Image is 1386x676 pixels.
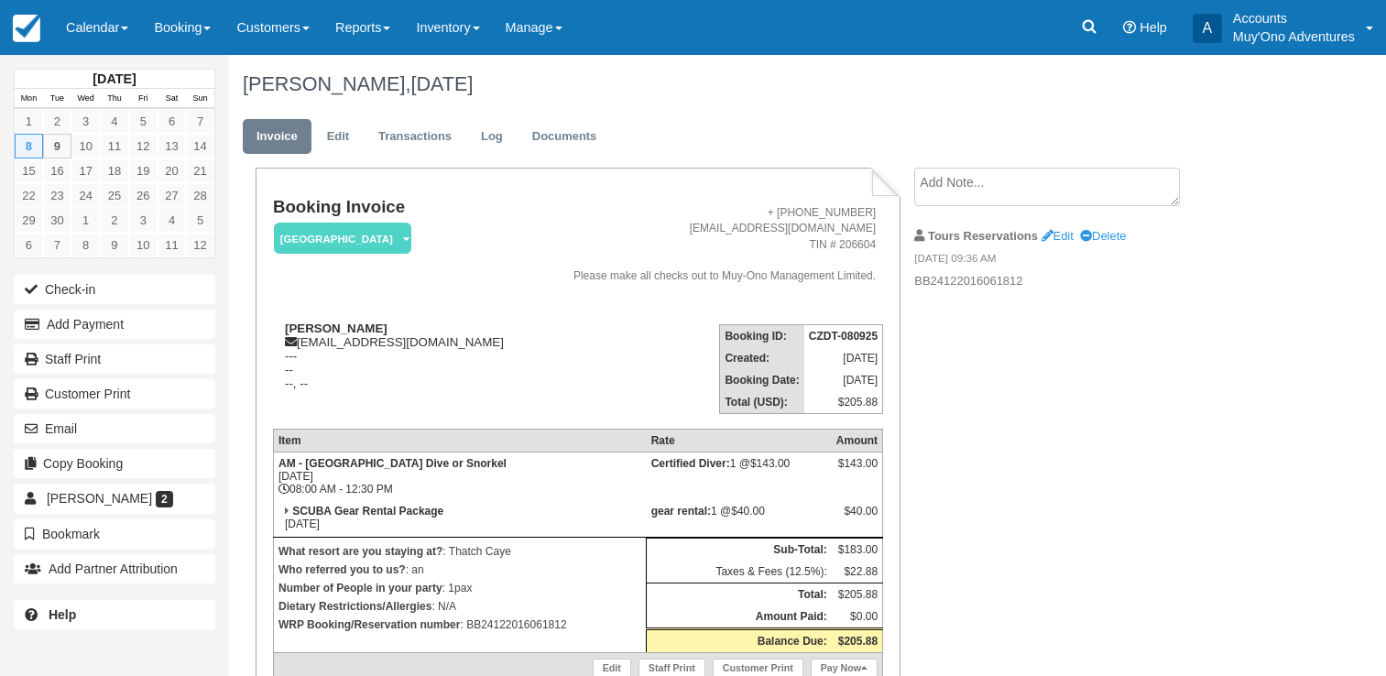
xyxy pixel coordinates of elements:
a: 9 [43,134,71,158]
th: Sub-Total: [647,538,832,561]
a: 23 [43,183,71,208]
th: Item [273,429,646,452]
th: Created: [720,347,804,369]
a: 1 [15,109,43,134]
a: Documents [518,119,611,155]
td: [DATE] [804,369,883,391]
strong: CZDT-080925 [809,330,878,343]
a: 30 [43,208,71,233]
th: Total: [647,583,832,605]
td: $22.88 [832,561,883,583]
a: 1 [71,208,100,233]
th: Mon [15,89,43,109]
img: checkfront-main-nav-mini-logo.png [13,15,40,42]
button: Add Payment [14,310,215,339]
strong: $205.88 [838,635,878,648]
a: 10 [71,134,100,158]
a: 7 [186,109,214,134]
a: Delete [1080,229,1126,243]
a: Invoice [243,119,311,155]
th: Sun [186,89,214,109]
span: [PERSON_NAME] [47,491,152,506]
a: 12 [186,233,214,257]
a: 14 [186,134,214,158]
td: Taxes & Fees (12.5%): [647,561,832,583]
span: $40.00 [731,505,765,518]
th: Sat [158,89,186,109]
a: 22 [15,183,43,208]
span: $143.00 [750,457,790,470]
a: [PERSON_NAME] 2 [14,484,215,513]
td: $183.00 [832,538,883,561]
b: Help [49,607,76,622]
strong: Tours Reservations [928,229,1038,243]
a: 6 [158,109,186,134]
th: Amount [832,429,883,452]
a: 6 [15,233,43,257]
a: 4 [100,109,128,134]
td: [DATE] [804,347,883,369]
button: Bookmark [14,519,215,549]
div: A [1193,14,1222,43]
th: Rate [647,429,832,452]
span: [DATE] [410,72,473,95]
a: 5 [129,109,158,134]
a: Help [14,600,215,629]
strong: gear rental [651,505,711,518]
h1: [PERSON_NAME], [243,73,1255,95]
strong: WRP Booking/Reservation number [278,618,460,631]
a: 20 [158,158,186,183]
span: 2 [156,491,173,507]
a: 15 [15,158,43,183]
p: Muy'Ono Adventures [1233,27,1355,46]
a: 28 [186,183,214,208]
strong: Number of People in your party [278,582,442,594]
strong: SCUBA Gear Rental Package [292,505,443,518]
em: [DATE] 09:36 AM [914,251,1223,271]
a: 16 [43,158,71,183]
a: 7 [43,233,71,257]
a: 5 [186,208,214,233]
strong: Certified Diver [651,457,730,470]
th: Total (USD): [720,391,804,414]
p: : Thatch Caye [278,542,641,561]
a: 29 [15,208,43,233]
strong: AM - [GEOGRAPHIC_DATA] Dive or Snorkel [278,457,507,470]
a: 26 [129,183,158,208]
strong: What resort are you staying at? [278,545,442,558]
a: 19 [129,158,158,183]
div: [EMAIL_ADDRESS][DOMAIN_NAME] --- -- --, -- [273,322,530,413]
address: + [PHONE_NUMBER] [EMAIL_ADDRESS][DOMAIN_NAME] TIN # 206604 Please make all checks out to Muy-Ono ... [538,205,877,284]
button: Add Partner Attribution [14,554,215,583]
p: : BB24122016061812 [278,616,641,634]
p: : 1pax [278,579,641,597]
a: 2 [43,109,71,134]
span: Help [1140,20,1167,35]
div: $40.00 [836,505,878,532]
a: 11 [158,233,186,257]
a: Edit [313,119,363,155]
th: Thu [100,89,128,109]
h1: Booking Invoice [273,198,530,217]
th: Fri [129,89,158,109]
a: 8 [71,233,100,257]
a: 12 [129,134,158,158]
th: Balance Due: [647,628,832,652]
th: Booking ID: [720,324,804,347]
strong: [PERSON_NAME] [285,322,387,335]
p: : N/A [278,597,641,616]
a: 21 [186,158,214,183]
a: 25 [100,183,128,208]
td: $205.88 [832,583,883,605]
th: Wed [71,89,100,109]
a: [GEOGRAPHIC_DATA] [273,222,405,256]
p: : an [278,561,641,579]
a: 18 [100,158,128,183]
a: 13 [158,134,186,158]
p: Accounts [1233,9,1355,27]
a: 11 [100,134,128,158]
a: 8 [15,134,43,158]
div: $143.00 [836,457,878,485]
strong: Dietary Restrictions/Allergies [278,600,431,613]
p: BB24122016061812 [914,273,1223,290]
